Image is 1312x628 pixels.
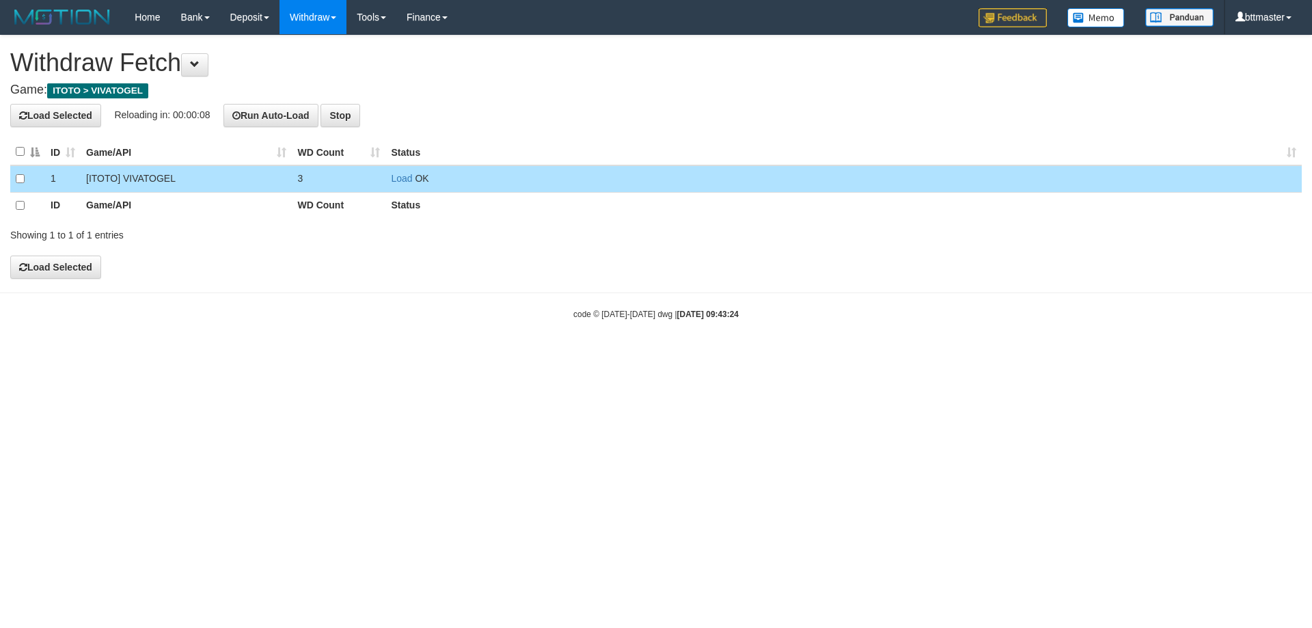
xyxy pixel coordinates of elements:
[10,223,536,242] div: Showing 1 to 1 of 1 entries
[81,165,292,193] td: [ITOTO] VIVATOGEL
[391,173,412,184] a: Load
[10,83,1302,97] h4: Game:
[1145,8,1214,27] img: panduan.png
[1067,8,1125,27] img: Button%20Memo.svg
[45,139,81,165] th: ID: activate to sort column ascending
[385,192,1302,219] th: Status
[320,104,359,127] button: Stop
[81,139,292,165] th: Game/API: activate to sort column ascending
[10,104,101,127] button: Load Selected
[47,83,148,98] span: ITOTO > VIVATOGEL
[292,139,385,165] th: WD Count: activate to sort column ascending
[979,8,1047,27] img: Feedback.jpg
[415,173,428,184] span: OK
[10,7,114,27] img: MOTION_logo.png
[81,192,292,219] th: Game/API
[573,310,739,319] small: code © [DATE]-[DATE] dwg |
[10,256,101,279] button: Load Selected
[10,49,1302,77] h1: Withdraw Fetch
[385,139,1302,165] th: Status: activate to sort column ascending
[297,173,303,184] span: 3
[45,192,81,219] th: ID
[45,165,81,193] td: 1
[292,192,385,219] th: WD Count
[223,104,318,127] button: Run Auto-Load
[114,109,210,120] span: Reloading in: 00:00:08
[677,310,739,319] strong: [DATE] 09:43:24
